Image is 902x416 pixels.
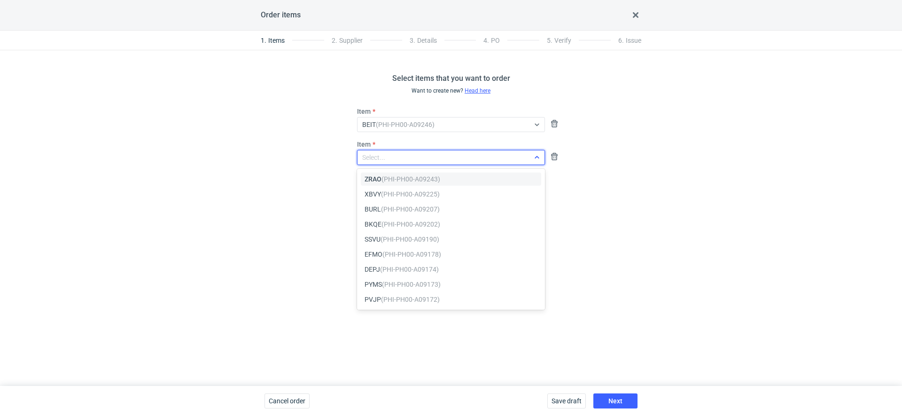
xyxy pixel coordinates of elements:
li: Issue [611,31,641,50]
a: Head here [465,87,490,94]
span: BEIT [362,121,435,128]
label: Item [357,140,371,149]
span: 6 . [618,37,624,44]
em: (PHI-PH00-A09243) [381,175,440,183]
label: Item [357,107,371,116]
span: 2 . [332,37,337,44]
span: Cancel order [269,398,305,404]
button: Remove item [549,151,560,162]
li: Items [261,31,292,50]
li: Supplier [324,31,370,50]
span: 5 . [547,37,552,44]
em: (PHI-PH00-A09190) [381,235,439,243]
em: (PHI-PH00-A09172) [381,296,440,303]
button: Remove item [549,118,560,129]
button: Cancel order [264,393,310,408]
em: (PHI-PH00-A09207) [381,205,440,213]
h2: Select items that you want to order [392,73,510,84]
span: Save draft [552,398,582,404]
span: PVJP [365,295,440,304]
span: Next [608,398,622,404]
em: (PHI-PH00-A09246) [376,121,435,128]
span: BURL [365,204,440,214]
span: XBVY [365,189,440,199]
span: SSVU [365,235,439,244]
em: (PHI-PH00-A09202) [381,220,440,228]
li: Details [402,31,444,50]
span: ZRAO [365,174,440,184]
li: PO [476,31,507,50]
button: Next [593,393,638,408]
button: Save draft [547,393,586,408]
div: Select... [362,153,385,162]
p: Want to create new? [392,86,510,95]
li: Verify [539,31,579,50]
span: PYMS [365,280,441,289]
em: (PHI-PH00-A09173) [382,281,441,288]
span: DEPJ [365,265,439,274]
span: EFMO [365,250,441,259]
em: (PHI-PH00-A09178) [382,251,441,258]
span: 3 . [410,37,415,44]
span: 1 . [261,37,266,44]
span: BKQE [365,220,440,229]
em: (PHI-PH00-A09225) [381,190,440,198]
em: (PHI-PH00-A09174) [380,266,439,273]
span: 4 . [483,37,489,44]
